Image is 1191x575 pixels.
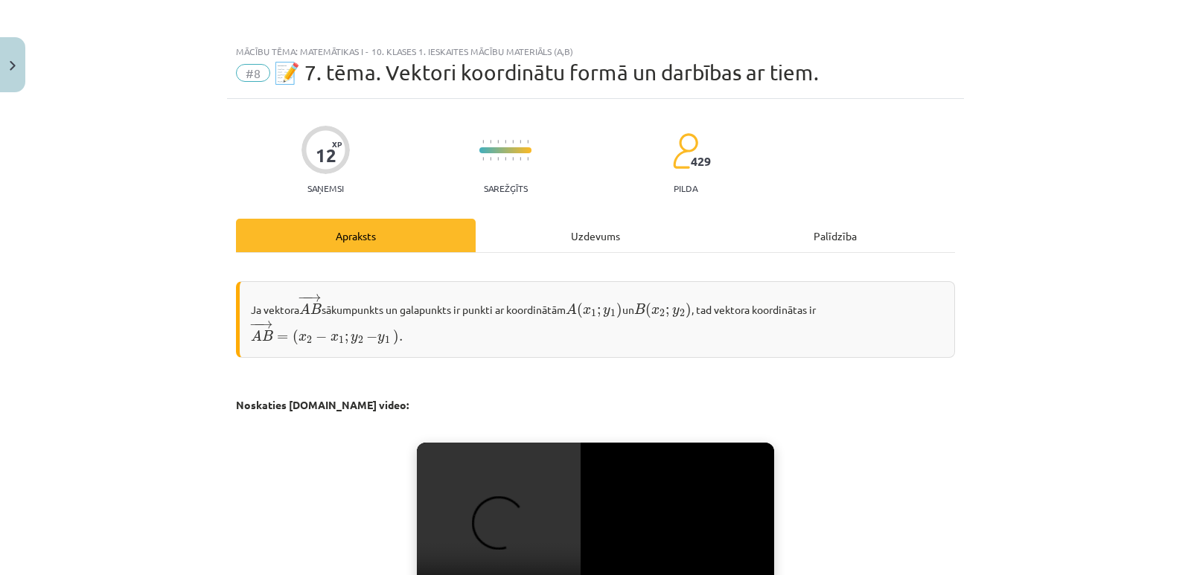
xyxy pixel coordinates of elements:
span: = [277,335,288,341]
img: icon-short-line-57e1e144782c952c97e751825c79c345078a6d821885a25fce030b3d8c18986b.svg [490,140,491,144]
img: icon-short-line-57e1e144782c952c97e751825c79c345078a6d821885a25fce030b3d8c18986b.svg [512,140,514,144]
span: 1 [339,336,344,344]
span: → [307,294,322,302]
p: Sarežģīts [484,183,528,193]
div: 12 [316,145,336,166]
span: ( [293,330,298,345]
div: Palīdzība [715,219,955,252]
span: ( [577,303,583,318]
span: XP [332,140,342,148]
span: − [298,294,309,302]
img: icon-short-line-57e1e144782c952c97e751825c79c345078a6d821885a25fce030b3d8c18986b.svg [482,140,484,144]
span: x [583,307,591,315]
span: B [634,303,645,314]
img: icon-short-line-57e1e144782c952c97e751825c79c345078a6d821885a25fce030b3d8c18986b.svg [497,157,499,161]
strong: Noskaties [DOMAIN_NAME] video: [236,398,409,411]
span: − [254,320,255,328]
span: 1 [610,309,616,317]
img: icon-short-line-57e1e144782c952c97e751825c79c345078a6d821885a25fce030b3d8c18986b.svg [520,157,521,161]
img: icon-short-line-57e1e144782c952c97e751825c79c345078a6d821885a25fce030b3d8c18986b.svg [527,157,529,161]
img: icon-short-line-57e1e144782c952c97e751825c79c345078a6d821885a25fce030b3d8c18986b.svg [527,140,529,144]
p: pilda [674,183,697,193]
span: y [672,307,680,317]
span: A [566,303,577,314]
span: 2 [660,309,665,317]
span: − [316,332,327,342]
span: 1 [591,309,596,317]
div: Apraksts [236,219,476,252]
span: y [603,307,610,317]
span: − [302,294,304,302]
span: ; [665,307,669,317]
img: icon-short-line-57e1e144782c952c97e751825c79c345078a6d821885a25fce030b3d8c18986b.svg [505,157,506,161]
span: x [331,334,339,341]
span: − [249,320,261,328]
span: . [399,336,403,341]
span: A [299,303,310,314]
span: y [351,334,358,344]
span: ; [345,334,348,344]
span: → [258,320,273,328]
img: icon-short-line-57e1e144782c952c97e751825c79c345078a6d821885a25fce030b3d8c18986b.svg [490,157,491,161]
img: icon-close-lesson-0947bae3869378f0d4975bcd49f059093ad1ed9edebbc8119c70593378902aed.svg [10,61,16,71]
img: icon-short-line-57e1e144782c952c97e751825c79c345078a6d821885a25fce030b3d8c18986b.svg [512,157,514,161]
span: #8 [236,64,270,82]
span: 1 [385,336,390,344]
img: icon-short-line-57e1e144782c952c97e751825c79c345078a6d821885a25fce030b3d8c18986b.svg [482,157,484,161]
div: Uzdevums [476,219,715,252]
img: icon-short-line-57e1e144782c952c97e751825c79c345078a6d821885a25fce030b3d8c18986b.svg [505,140,506,144]
span: ) [686,303,692,318]
span: x [651,307,660,315]
span: ; [597,307,601,317]
span: 2 [358,336,363,344]
img: icon-short-line-57e1e144782c952c97e751825c79c345078a6d821885a25fce030b3d8c18986b.svg [520,140,521,144]
span: B [262,330,273,341]
span: y [377,334,385,344]
span: ) [393,330,399,345]
p: Saņemsi [301,183,350,193]
img: students-c634bb4e5e11cddfef0936a35e636f08e4e9abd3cc4e673bd6f9a4125e45ecb1.svg [672,132,698,170]
img: icon-short-line-57e1e144782c952c97e751825c79c345078a6d821885a25fce030b3d8c18986b.svg [497,140,499,144]
span: 2 [680,309,685,317]
span: 2 [307,336,312,344]
span: B [310,303,322,314]
span: A [251,330,262,341]
span: ) [616,303,622,318]
span: x [298,334,307,341]
span: ( [645,303,651,318]
span: − [366,332,377,342]
div: Ja vektora sākumpunkts un galapunkts ir punkti ar koordinātām un , tad vektora koordinātas ir [236,281,955,358]
span: 📝 7. tēma. Vektori koordinātu formā un darbības ar tiem. [274,60,819,85]
span: 429 [691,155,711,168]
div: Mācību tēma: Matemātikas i - 10. klases 1. ieskaites mācību materiāls (a,b) [236,46,955,57]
